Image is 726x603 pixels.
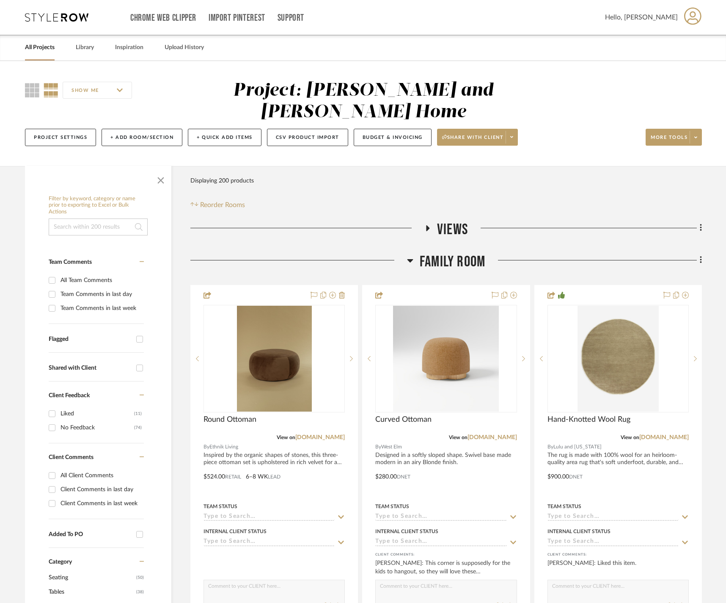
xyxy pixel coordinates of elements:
img: Round Ottoman [237,306,312,412]
span: By [547,443,553,451]
span: Reorder Rooms [200,200,245,210]
a: Inspiration [115,42,143,53]
div: Flagged [49,336,132,343]
a: Chrome Web Clipper [130,14,196,22]
button: Reorder Rooms [190,200,245,210]
span: Seating [49,570,134,585]
span: (50) [136,571,144,584]
img: Curved Ottoman [393,306,499,412]
div: Shared with Client [49,365,132,372]
div: No Feedback [60,421,134,434]
a: Import Pinterest [209,14,265,22]
a: [DOMAIN_NAME] [639,434,689,440]
div: [PERSON_NAME]: Liked this item. [547,559,689,576]
div: (74) [134,421,142,434]
span: Share with client [442,134,504,147]
div: Team Status [547,503,581,510]
span: Category [49,559,72,566]
div: Displaying 200 products [190,172,254,189]
input: Type to Search… [375,538,506,546]
div: Client Comments in last day [60,483,142,496]
input: Type to Search… [203,538,335,546]
button: Close [152,170,169,187]
span: View on [449,435,467,440]
button: Project Settings [25,129,96,146]
a: Library [76,42,94,53]
div: All Team Comments [60,274,142,287]
h6: Filter by keyword, category or name prior to exporting to Excel or Bulk Actions [49,196,148,216]
span: Tables [49,585,134,599]
a: All Projects [25,42,55,53]
span: Team Comments [49,259,92,265]
div: Team Status [203,503,237,510]
div: Internal Client Status [203,528,267,535]
button: + Add Room/Section [102,129,182,146]
span: Client Comments [49,454,93,460]
a: Upload History [165,42,204,53]
span: West Elm [381,443,402,451]
span: Client Feedback [49,393,90,398]
button: CSV Product Import [267,129,348,146]
a: [DOMAIN_NAME] [295,434,345,440]
button: Share with client [437,129,518,146]
div: Liked [60,407,134,420]
div: (11) [134,407,142,420]
span: Ethnik Living [209,443,238,451]
input: Type to Search… [547,538,679,546]
span: Hand-Knotted Wool Rug [547,415,630,424]
div: All Client Comments [60,469,142,482]
span: View on [621,435,639,440]
div: Added To PO [49,531,132,538]
button: Budget & Invoicing [354,129,432,146]
span: By [203,443,209,451]
input: Type to Search… [203,513,335,521]
span: View on [277,435,295,440]
div: Internal Client Status [547,528,610,535]
div: Client Comments in last week [60,497,142,510]
button: + Quick Add Items [188,129,261,146]
span: (38) [136,585,144,599]
input: Type to Search… [547,513,679,521]
span: Hello, [PERSON_NAME] [605,12,678,22]
span: By [375,443,381,451]
input: Type to Search… [375,513,506,521]
div: Team Comments in last day [60,288,142,301]
img: Hand-Knotted Wool Rug [577,306,659,412]
input: Search within 200 results [49,219,148,235]
div: Project: [PERSON_NAME] and [PERSON_NAME] Home [233,82,493,121]
span: Family Room [420,253,485,271]
a: [DOMAIN_NAME] [467,434,517,440]
button: More tools [646,129,702,146]
span: Round Ottoman [203,415,256,424]
span: More tools [651,134,687,147]
a: Support [278,14,304,22]
div: Team Comments in last week [60,301,142,315]
div: Team Status [375,503,409,510]
span: Views [437,221,468,239]
span: Lulu and [US_STATE] [553,443,602,451]
div: Internal Client Status [375,528,438,535]
span: Curved Ottoman [375,415,432,424]
div: [PERSON_NAME]: This corner is supposedly for the kids to hangout, so they will love these [DEMOGR... [375,559,517,576]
